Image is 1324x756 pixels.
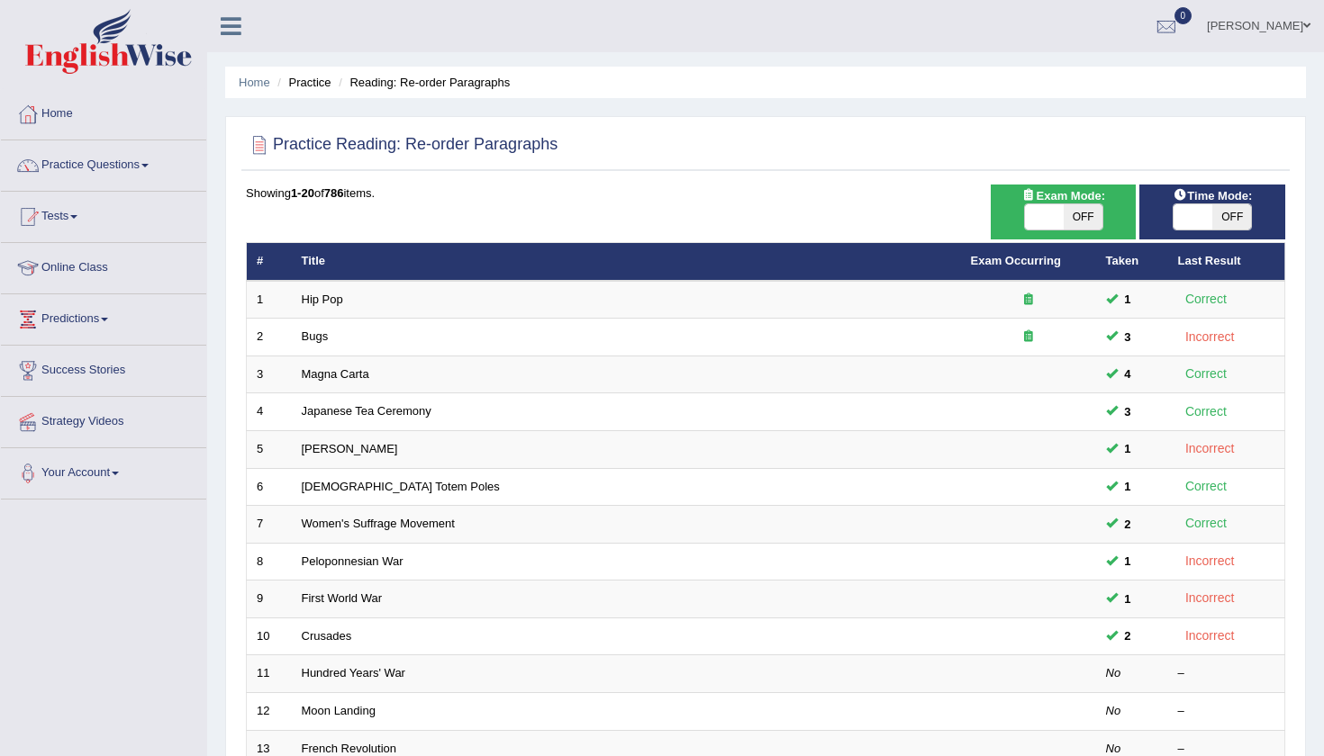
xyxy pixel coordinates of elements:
[247,243,292,281] th: #
[1178,588,1242,608] div: Incorrect
[1178,401,1235,422] div: Correct
[302,442,398,455] a: [PERSON_NAME]
[1106,666,1121,679] em: No
[247,543,292,580] td: 8
[1,140,206,185] a: Practice Questions
[247,617,292,655] td: 10
[239,76,270,89] a: Home
[302,517,455,530] a: Women's Suffrage Movement
[247,355,292,393] td: 3
[247,468,292,506] td: 6
[247,393,292,431] td: 4
[1174,7,1193,24] span: 0
[302,292,343,306] a: Hip Pop
[247,580,292,618] td: 9
[1178,289,1235,310] div: Correct
[246,131,558,158] h2: Practice Reading: Re-order Paragraphs
[302,742,397,755] a: French Revolution
[302,666,405,679] a: Hundred Years' War
[1118,439,1138,458] span: You can still take this question
[1178,703,1275,720] div: –
[334,74,510,91] li: Reading: Re-order Paragraphs
[1,192,206,237] a: Tests
[1,346,206,391] a: Success Stories
[324,186,344,200] b: 786
[1096,243,1168,281] th: Taken
[1118,402,1138,421] span: You can still take this question
[1,294,206,339] a: Predictions
[991,184,1137,239] div: Show exams occurring in exams
[971,292,1086,309] div: Exam occurring question
[1118,290,1138,309] span: You can still take this question
[247,281,292,319] td: 1
[247,506,292,544] td: 7
[247,655,292,693] td: 11
[1178,665,1275,682] div: –
[302,704,376,717] a: Moon Landing
[1178,364,1235,384] div: Correct
[247,319,292,356] td: 2
[1178,513,1235,534] div: Correct
[1118,589,1138,608] span: You can still take this question
[1106,704,1121,717] em: No
[1,448,206,493] a: Your Account
[1,89,206,134] a: Home
[1118,477,1138,496] span: You can still take this question
[1118,328,1138,346] span: You can still take this question
[302,591,383,605] a: First World War
[1178,438,1242,459] div: Incorrect
[247,692,292,730] td: 12
[1118,552,1138,571] span: You can still take this question
[1118,626,1138,645] span: You can still take this question
[1165,186,1259,205] span: Time Mode:
[291,186,314,200] b: 1-20
[1178,476,1235,497] div: Correct
[246,184,1285,202] div: Showing of items.
[1168,243,1285,281] th: Last Result
[302,404,431,418] a: Japanese Tea Ceremony
[971,328,1086,346] div: Exam occurring question
[1178,327,1242,347] div: Incorrect
[292,243,961,281] th: Title
[273,74,331,91] li: Practice
[302,554,404,568] a: Peloponnesian War
[1,397,206,442] a: Strategy Videos
[1118,364,1138,383] span: You can still take this question
[1014,186,1111,205] span: Exam Mode:
[302,480,500,493] a: [DEMOGRAPHIC_DATA] Totem Poles
[1106,742,1121,755] em: No
[302,629,352,643] a: Crusades
[1212,204,1251,229] span: OFF
[302,329,329,343] a: Bugs
[1178,551,1242,571] div: Incorrect
[1118,515,1138,534] span: You can still take this question
[1,243,206,288] a: Online Class
[1064,204,1102,229] span: OFF
[971,254,1061,267] a: Exam Occurring
[302,367,369,381] a: Magna Carta
[1178,625,1242,646] div: Incorrect
[247,431,292,469] td: 5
